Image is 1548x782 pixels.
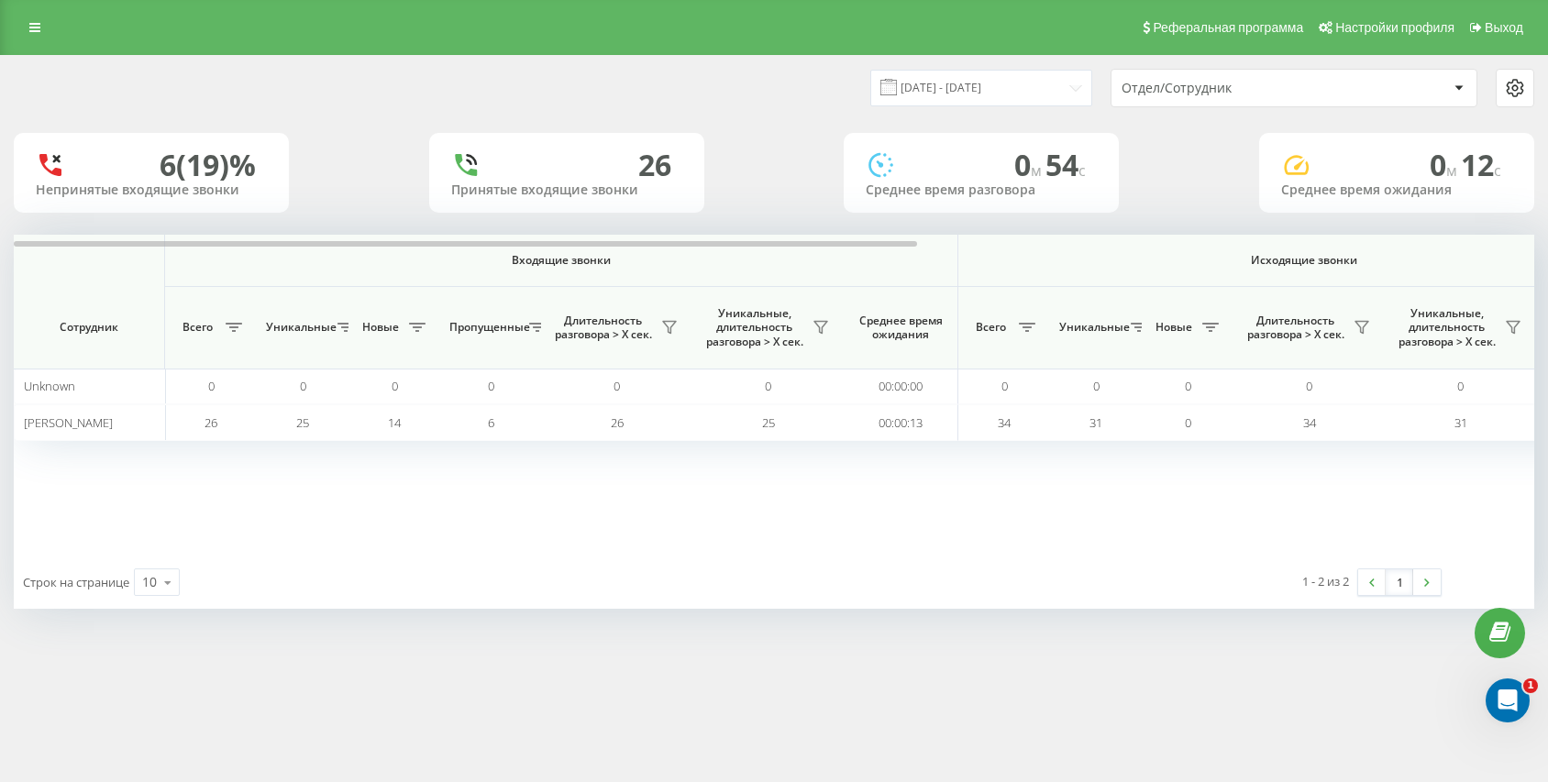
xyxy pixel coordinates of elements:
[550,314,656,342] span: Длительность разговора > Х сек.
[1306,378,1312,394] span: 0
[1303,414,1316,431] span: 34
[614,378,620,394] span: 0
[449,320,524,335] span: Пропущенные
[36,182,267,198] div: Непринятые входящие звонки
[866,182,1097,198] div: Среднее время разговора
[300,378,306,394] span: 0
[24,378,75,394] span: Unknown
[1446,160,1461,181] span: м
[1093,378,1100,394] span: 0
[205,414,217,431] span: 26
[702,306,807,349] span: Уникальные, длительность разговора > Х сек.
[857,314,944,342] span: Среднее время ожидания
[1031,160,1045,181] span: м
[1185,378,1191,394] span: 0
[142,573,157,591] div: 10
[1059,320,1125,335] span: Уникальные
[1078,160,1086,181] span: c
[638,148,671,182] div: 26
[1089,414,1102,431] span: 31
[392,378,398,394] span: 0
[1430,145,1461,184] span: 0
[1281,182,1512,198] div: Среднее время ожидания
[998,414,1011,431] span: 34
[1494,160,1501,181] span: c
[488,414,494,431] span: 6
[765,378,771,394] span: 0
[1335,20,1454,35] span: Настройки профиля
[24,414,113,431] span: [PERSON_NAME]
[451,182,682,198] div: Принятые входящие звонки
[1394,306,1499,349] span: Уникальные, длительность разговора > Х сек.
[1185,414,1191,431] span: 0
[1302,572,1349,590] div: 1 - 2 из 2
[967,320,1013,335] span: Всего
[1151,320,1197,335] span: Новые
[844,369,958,404] td: 00:00:00
[1045,145,1086,184] span: 54
[1014,145,1045,184] span: 0
[1153,20,1303,35] span: Реферальная программа
[266,320,332,335] span: Уникальные
[29,320,149,335] span: Сотрудник
[1386,569,1413,595] a: 1
[762,414,775,431] span: 25
[358,320,404,335] span: Новые
[1457,378,1464,394] span: 0
[160,148,256,182] div: 6 (19)%
[208,378,215,394] span: 0
[488,378,494,394] span: 0
[296,414,309,431] span: 25
[1122,81,1341,96] div: Отдел/Сотрудник
[1523,678,1538,693] span: 1
[1485,20,1523,35] span: Выход
[1461,145,1501,184] span: 12
[611,414,624,431] span: 26
[23,574,129,590] span: Строк на странице
[1243,314,1348,342] span: Длительность разговора > Х сек.
[1454,414,1467,431] span: 31
[844,404,958,440] td: 00:00:13
[388,414,401,431] span: 14
[213,253,910,268] span: Входящие звонки
[1486,678,1530,722] iframe: Intercom live chat
[1001,378,1008,394] span: 0
[174,320,220,335] span: Всего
